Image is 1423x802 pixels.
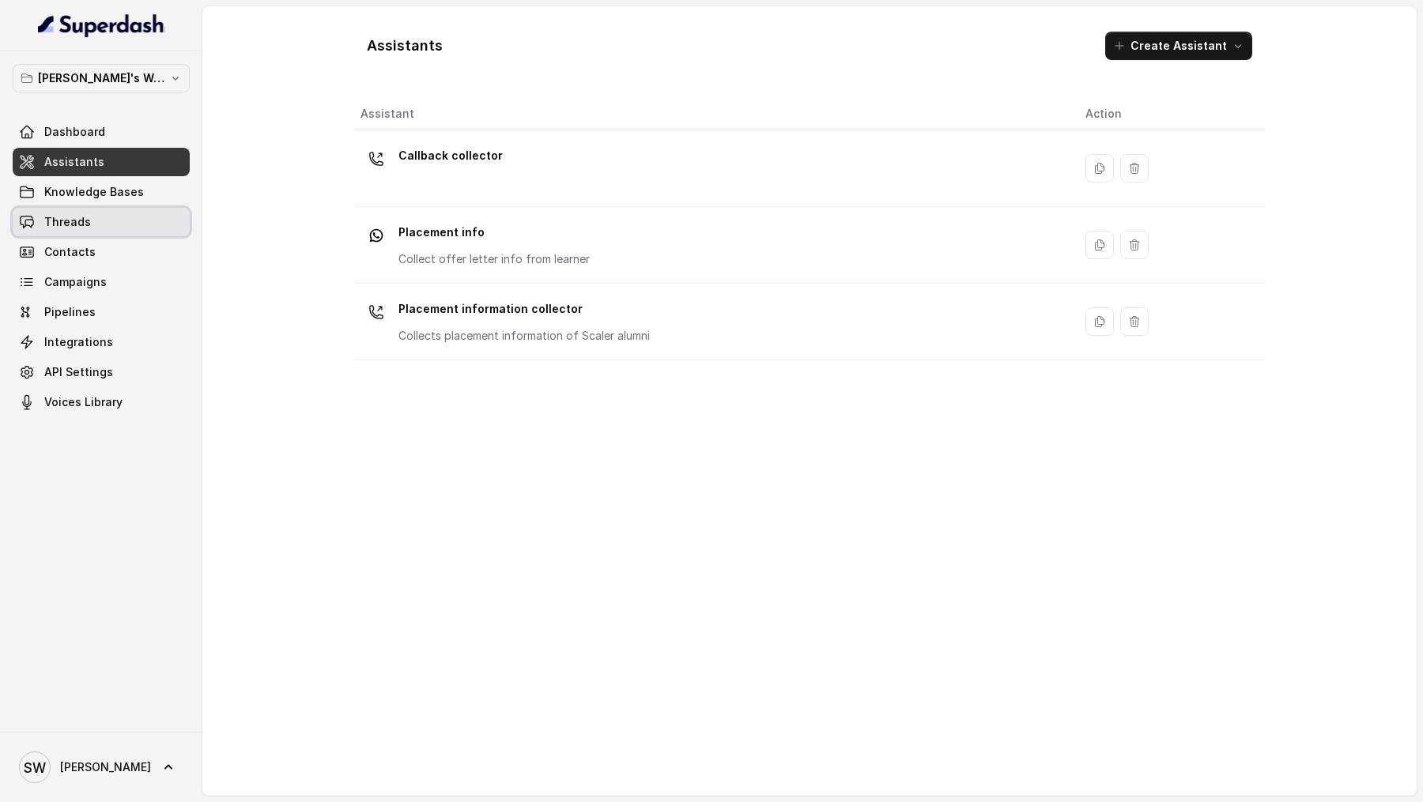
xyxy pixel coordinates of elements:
[13,298,190,326] a: Pipelines
[44,244,96,260] span: Contacts
[44,214,91,230] span: Threads
[13,328,190,356] a: Integrations
[44,364,113,380] span: API Settings
[44,274,107,290] span: Campaigns
[398,143,503,168] p: Callback collector
[13,358,190,386] a: API Settings
[398,220,590,245] p: Placement info
[367,33,443,58] h1: Assistants
[398,296,650,322] p: Placement information collector
[1073,98,1265,130] th: Action
[1105,32,1252,60] button: Create Assistant
[13,745,190,789] a: [PERSON_NAME]
[44,334,113,350] span: Integrations
[44,154,104,170] span: Assistants
[13,268,190,296] a: Campaigns
[13,118,190,146] a: Dashboard
[44,184,144,200] span: Knowledge Bases
[13,148,190,176] a: Assistants
[354,98,1073,130] th: Assistant
[38,13,165,38] img: light.svg
[44,124,105,140] span: Dashboard
[13,178,190,206] a: Knowledge Bases
[13,64,190,92] button: [PERSON_NAME]'s Workspace
[60,759,151,775] span: [PERSON_NAME]
[13,208,190,236] a: Threads
[13,388,190,416] a: Voices Library
[38,69,164,88] p: [PERSON_NAME]'s Workspace
[13,238,190,266] a: Contacts
[24,759,46,776] text: SW
[398,251,590,267] p: Collect offer letter info from learner
[44,304,96,320] span: Pipelines
[398,328,650,344] p: Collects placement information of Scaler alumni
[44,394,123,410] span: Voices Library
